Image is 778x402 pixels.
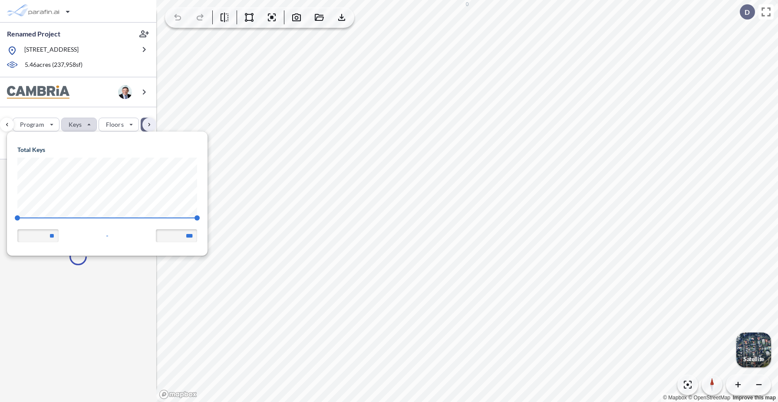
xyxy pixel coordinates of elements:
[736,333,771,367] img: Switcher Image
[159,389,197,399] a: Mapbox homepage
[7,29,60,39] p: Renamed Project
[106,120,124,129] p: Floors
[17,145,197,154] h5: Total Keys
[17,229,197,242] div: -
[118,85,132,99] img: user logo
[745,8,750,16] p: D
[13,118,59,132] button: Program
[733,395,776,401] a: Improve this map
[24,45,79,56] p: [STREET_ADDRESS]
[7,86,69,99] img: BrandImage
[61,118,97,132] button: Keys
[20,120,44,129] p: Program
[25,60,82,70] p: 5.46 acres ( 237,958 sf)
[99,118,139,132] button: Floors
[743,356,764,362] p: Satellite
[141,118,189,132] button: Height
[663,395,687,401] a: Mapbox
[736,333,771,367] button: Switcher ImageSatellite
[688,395,730,401] a: OpenStreetMap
